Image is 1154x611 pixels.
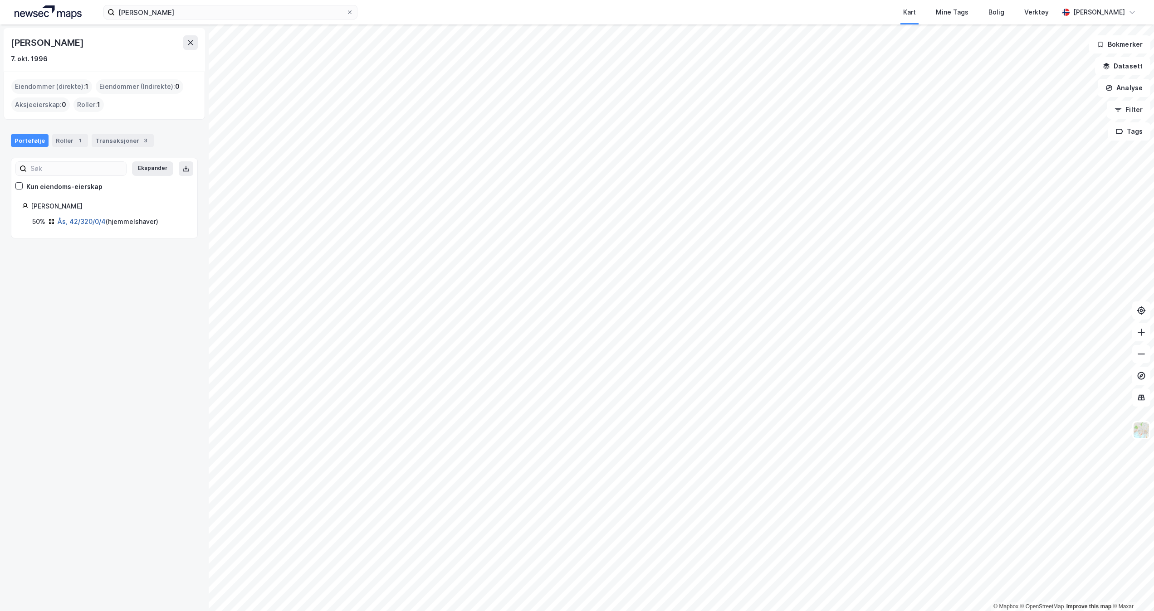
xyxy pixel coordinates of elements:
[1109,567,1154,611] div: Kontrollprogram for chat
[27,162,126,175] input: Søk
[1095,57,1150,75] button: Datasett
[1089,35,1150,53] button: Bokmerker
[1108,122,1150,141] button: Tags
[1133,422,1150,439] img: Z
[1098,79,1150,97] button: Analyse
[993,603,1018,610] a: Mapbox
[31,201,186,212] div: [PERSON_NAME]
[32,216,45,227] div: 50%
[52,134,88,147] div: Roller
[97,99,100,110] span: 1
[1024,7,1049,18] div: Verktøy
[1073,7,1125,18] div: [PERSON_NAME]
[175,81,180,92] span: 0
[85,81,88,92] span: 1
[11,53,48,64] div: 7. okt. 1996
[75,136,84,145] div: 1
[988,7,1004,18] div: Bolig
[15,5,82,19] img: logo.a4113a55bc3d86da70a041830d287a7e.svg
[58,216,158,227] div: ( hjemmelshaver )
[1066,603,1111,610] a: Improve this map
[132,161,173,176] button: Ekspander
[115,5,346,19] input: Søk på adresse, matrikkel, gårdeiere, leietakere eller personer
[1020,603,1064,610] a: OpenStreetMap
[11,79,92,94] div: Eiendommer (direkte) :
[26,181,103,192] div: Kun eiendoms-eierskap
[96,79,183,94] div: Eiendommer (Indirekte) :
[58,218,106,225] a: Ås, 42/320/0/4
[903,7,916,18] div: Kart
[11,35,85,50] div: [PERSON_NAME]
[73,97,104,112] div: Roller :
[936,7,968,18] div: Mine Tags
[11,134,49,147] div: Portefølje
[1109,567,1154,611] iframe: Chat Widget
[1107,101,1150,119] button: Filter
[141,136,150,145] div: 3
[92,134,154,147] div: Transaksjoner
[11,97,70,112] div: Aksjeeierskap :
[62,99,66,110] span: 0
